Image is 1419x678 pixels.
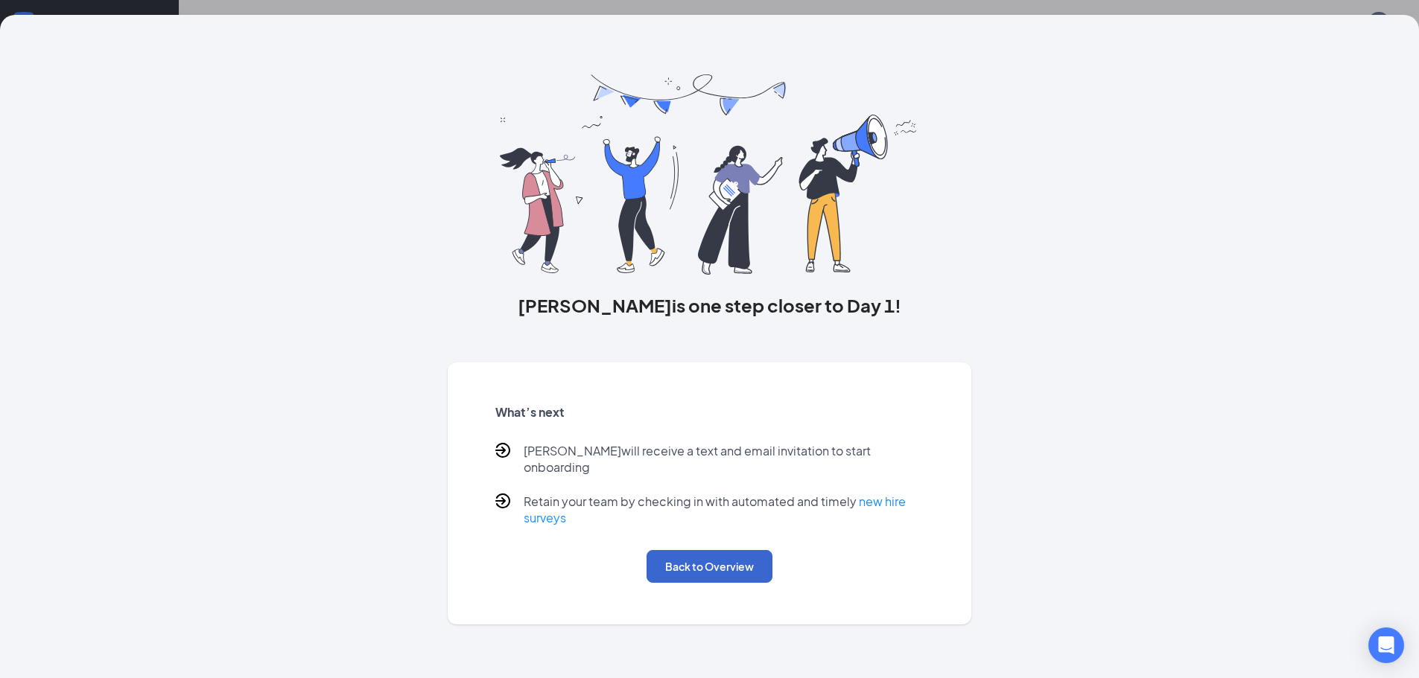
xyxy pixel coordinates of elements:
[524,493,924,526] p: Retain your team by checking in with automated and timely
[500,74,919,275] img: you are all set
[524,493,906,525] a: new hire surveys
[1368,627,1404,663] div: Open Intercom Messenger
[448,292,972,318] h3: [PERSON_NAME] is one step closer to Day 1!
[524,443,924,476] p: [PERSON_NAME] will receive a text and email invitation to start onboarding
[647,550,772,583] button: Back to Overview
[495,404,924,420] h5: What’s next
